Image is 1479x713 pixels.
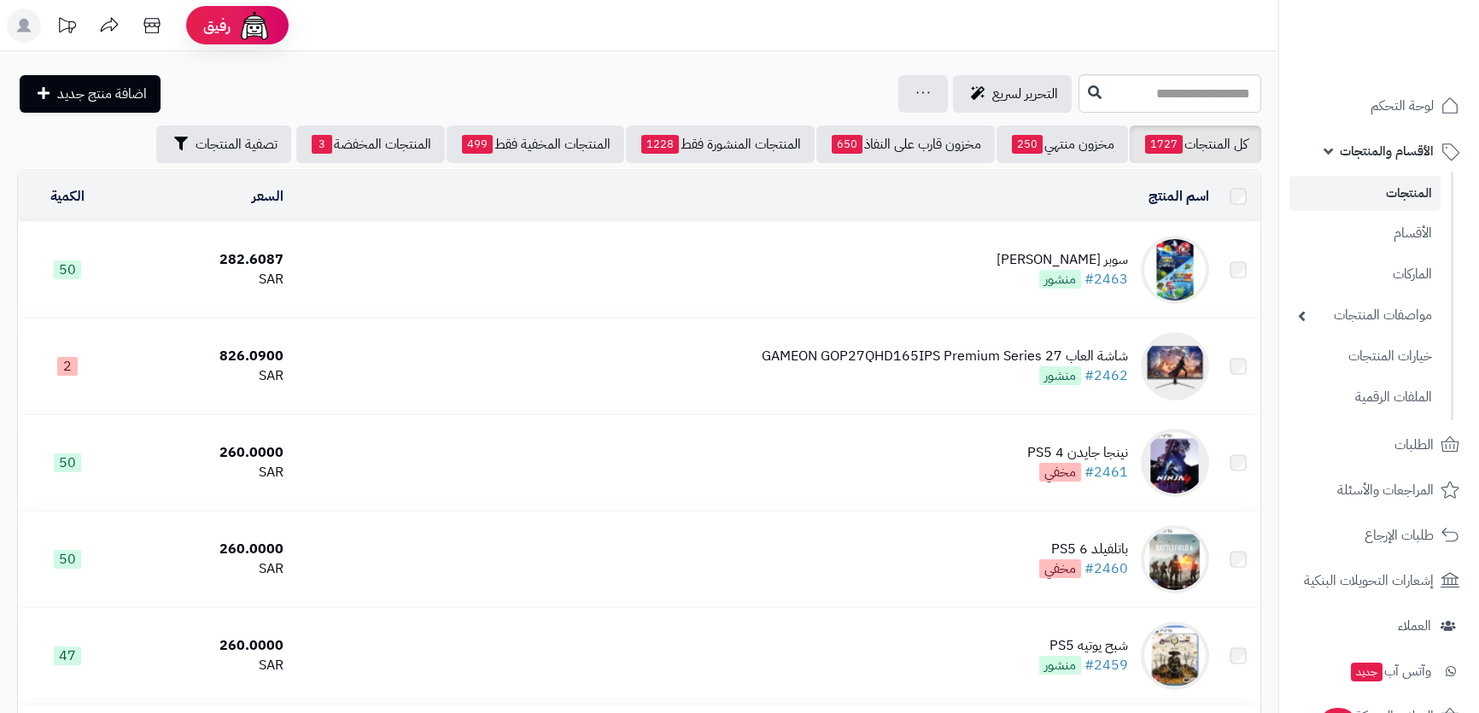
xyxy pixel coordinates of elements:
[1012,135,1043,154] span: 250
[1289,379,1441,416] a: الملفات الرقمية
[1289,470,1469,511] a: المراجعات والأسئلة
[124,250,284,270] div: 282.6087
[54,260,81,279] span: 50
[124,443,284,463] div: 260.0000
[1141,429,1209,497] img: نينجا جايدن 4 PS5
[45,9,88,47] a: تحديثات المنصة
[312,135,332,154] span: 3
[1289,176,1441,211] a: المنتجات
[124,540,284,559] div: 260.0000
[296,126,445,163] a: المنتجات المخفضة3
[1130,126,1261,163] a: كل المنتجات1727
[1084,269,1128,289] a: #2463
[997,250,1128,270] div: سوبر [PERSON_NAME]
[1337,478,1434,502] span: المراجعات والأسئلة
[1039,366,1081,385] span: منشور
[1141,622,1209,690] img: شبح يوتيه PS5
[1141,236,1209,304] img: سوبر ماريو جالاكس نيتندو سويتش
[1351,663,1383,681] span: جديد
[54,550,81,569] span: 50
[1039,559,1081,578] span: مخفي
[1398,614,1431,638] span: العملاء
[1365,523,1434,547] span: طلبات الإرجاع
[997,126,1128,163] a: مخزون منتهي250
[626,126,815,163] a: المنتجات المنشورة فقط1228
[462,135,493,154] span: 499
[447,126,624,163] a: المنتجات المخفية فقط499
[1149,186,1209,207] a: اسم المنتج
[816,126,995,163] a: مخزون قارب على النفاذ650
[124,463,284,482] div: SAR
[1349,659,1431,683] span: وآتس آب
[54,453,81,472] span: 50
[50,186,85,207] a: الكمية
[1289,215,1441,252] a: الأقسام
[1394,433,1434,457] span: الطلبات
[1289,515,1469,556] a: طلبات الإرجاع
[1289,651,1469,692] a: وآتس آبجديد
[124,656,284,675] div: SAR
[20,75,161,113] a: اضافة منتج جديد
[196,134,278,155] span: تصفية المنتجات
[1039,636,1128,656] div: شبح يوتيه PS5
[1289,85,1469,126] a: لوحة التحكم
[54,646,81,665] span: 47
[1289,256,1441,293] a: الماركات
[57,357,78,376] span: 2
[124,366,284,386] div: SAR
[1371,94,1434,118] span: لوحة التحكم
[1141,332,1209,400] img: شاشة العاب GAMEON GOP27QHD165IPS Premium Series 27
[124,636,284,656] div: 260.0000
[1039,270,1081,289] span: منشور
[1340,139,1434,163] span: الأقسام والمنتجات
[124,270,284,289] div: SAR
[1304,569,1434,593] span: إشعارات التحويلات البنكية
[124,347,284,366] div: 826.0900
[1289,338,1441,375] a: خيارات المنتجات
[953,75,1072,113] a: التحرير لسريع
[992,84,1058,104] span: التحرير لسريع
[1145,135,1183,154] span: 1727
[1289,605,1469,646] a: العملاء
[1289,560,1469,601] a: إشعارات التحويلات البنكية
[1289,297,1441,334] a: مواصفات المنتجات
[252,186,284,207] a: السعر
[762,347,1128,366] div: شاشة العاب GAMEON GOP27QHD165IPS Premium Series 27
[1084,365,1128,386] a: #2462
[203,15,231,36] span: رفيق
[1027,443,1128,463] div: نينجا جايدن 4 PS5
[1039,463,1081,482] span: مخفي
[832,135,862,154] span: 650
[57,84,147,104] span: اضافة منتج جديد
[237,9,272,43] img: ai-face.png
[1039,540,1128,559] div: باتلفيلد 6 PS5
[1141,525,1209,593] img: باتلفيلد 6 PS5
[1289,424,1469,465] a: الطلبات
[1084,462,1128,482] a: #2461
[641,135,679,154] span: 1228
[1084,558,1128,579] a: #2460
[1039,656,1081,675] span: منشور
[1363,44,1463,79] img: logo-2.png
[1084,655,1128,675] a: #2459
[156,126,291,163] button: تصفية المنتجات
[124,559,284,579] div: SAR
